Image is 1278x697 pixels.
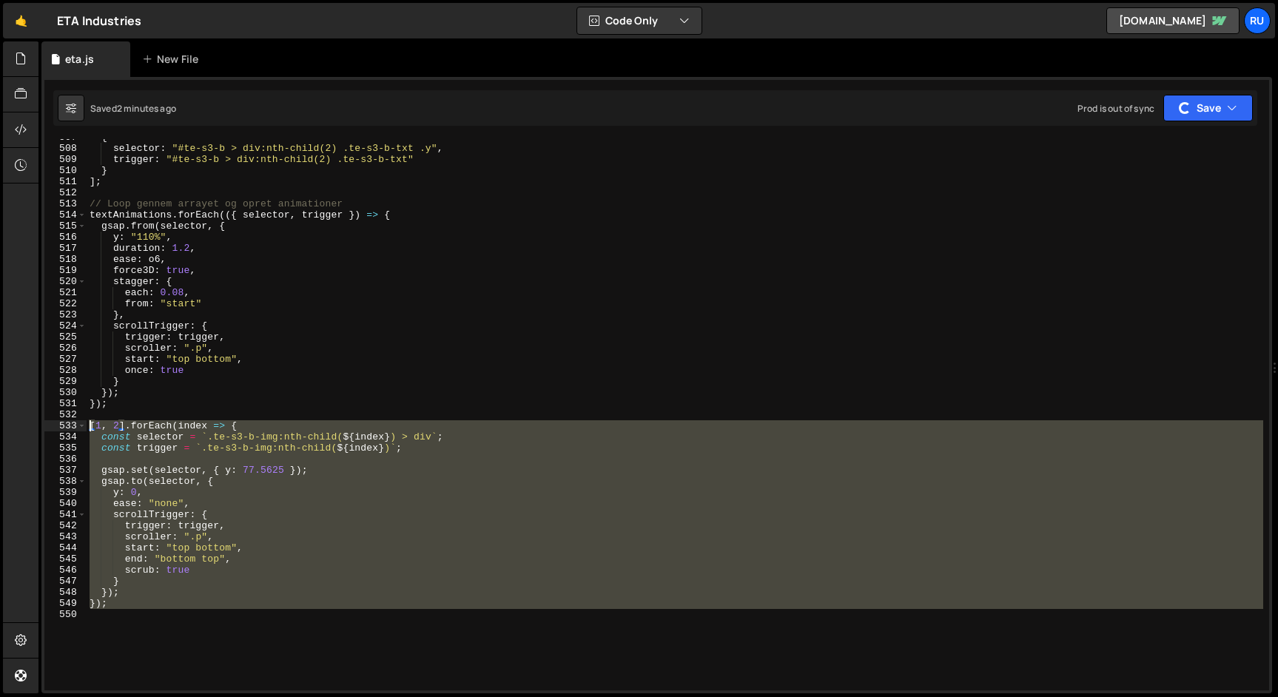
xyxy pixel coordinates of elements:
div: 535 [44,442,87,454]
div: 534 [44,431,87,442]
div: 539 [44,487,87,498]
a: 🤙 [3,3,39,38]
div: 548 [44,587,87,598]
a: [DOMAIN_NAME] [1106,7,1240,34]
div: 511 [44,176,87,187]
div: eta.js [65,52,94,67]
div: 536 [44,454,87,465]
div: 523 [44,309,87,320]
div: 521 [44,287,87,298]
div: 530 [44,387,87,398]
div: 538 [44,476,87,487]
div: 524 [44,320,87,331]
div: 509 [44,154,87,165]
div: 543 [44,531,87,542]
div: 533 [44,420,87,431]
div: 510 [44,165,87,176]
div: 542 [44,520,87,531]
div: 517 [44,243,87,254]
div: 546 [44,565,87,576]
div: 527 [44,354,87,365]
div: 514 [44,209,87,220]
div: 537 [44,465,87,476]
div: 531 [44,398,87,409]
div: 528 [44,365,87,376]
a: Ru [1244,7,1271,34]
div: 513 [44,198,87,209]
div: 547 [44,576,87,587]
div: 512 [44,187,87,198]
div: 525 [44,331,87,343]
div: 508 [44,143,87,154]
div: 2 minutes ago [117,102,176,115]
div: ETA Industries [57,12,141,30]
div: 526 [44,343,87,354]
div: 540 [44,498,87,509]
div: 522 [44,298,87,309]
div: 532 [44,409,87,420]
div: 545 [44,553,87,565]
div: 544 [44,542,87,553]
div: 520 [44,276,87,287]
div: Saved [90,102,176,115]
div: 549 [44,598,87,609]
div: Prod is out of sync [1077,102,1154,115]
button: Code Only [577,7,702,34]
div: 541 [44,509,87,520]
div: 550 [44,609,87,620]
div: 518 [44,254,87,265]
div: 516 [44,232,87,243]
div: New File [142,52,204,67]
div: 515 [44,220,87,232]
button: Save [1163,95,1253,121]
div: 519 [44,265,87,276]
div: 529 [44,376,87,387]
